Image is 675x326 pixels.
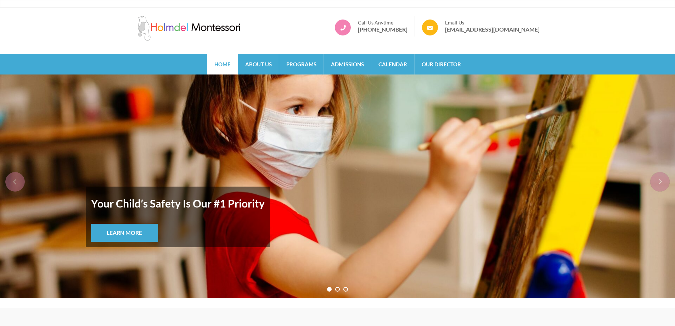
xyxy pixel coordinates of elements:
div: prev [5,172,25,192]
a: Calendar [371,54,414,74]
a: Our Director [415,54,468,74]
div: next [650,172,670,192]
a: Learn More [91,224,158,242]
a: Admissions [324,54,371,74]
a: Programs [279,54,324,74]
a: Home [207,54,238,74]
span: Email Us [445,20,540,26]
img: Holmdel Montessori School [136,16,242,41]
span: Call Us Anytime [358,20,407,26]
strong: Your Child’s Safety Is Our #1 Priority [91,192,265,215]
a: About Us [238,54,279,74]
a: [EMAIL_ADDRESS][DOMAIN_NAME] [445,26,540,33]
a: [PHONE_NUMBER] [358,26,407,33]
